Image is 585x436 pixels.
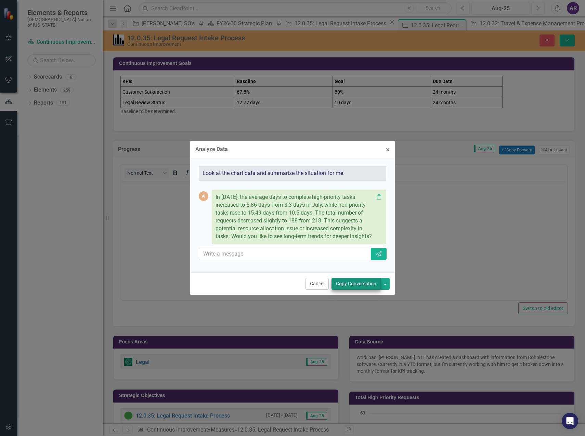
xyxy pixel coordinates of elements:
button: Copy Conversation [331,278,381,290]
div: Look at the chart data and summarize the situation for me. [199,166,386,181]
div: AI [199,191,208,201]
p: In [DATE], the average days to complete high-priority tasks increased to 5.86 days from 3.3 days ... [216,193,374,240]
button: Cancel [305,278,329,290]
span: × [386,146,390,154]
input: Write a message [199,248,372,260]
div: Open Intercom Messenger [562,413,578,429]
div: Analyze Data [195,146,228,152]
